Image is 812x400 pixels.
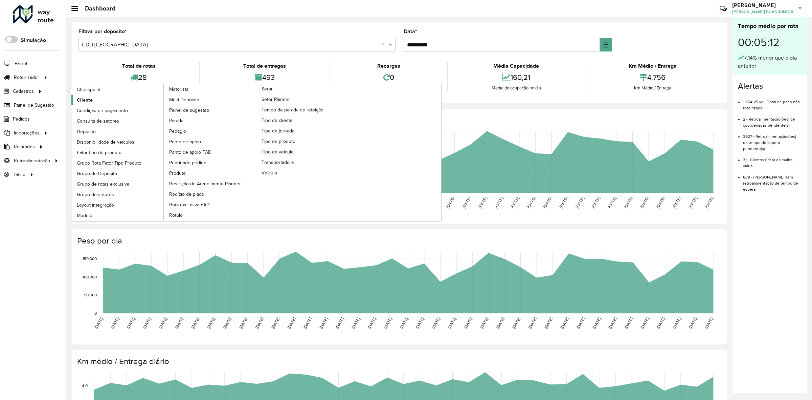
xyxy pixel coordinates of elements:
[450,62,583,70] div: Média Capacidade
[592,317,602,330] text: [DATE]
[587,85,719,91] div: Km Médio / Entrega
[526,196,536,209] text: [DATE]
[201,62,328,70] div: Total de entregas
[560,317,569,330] text: [DATE]
[78,5,116,12] h2: Dashboard
[77,160,141,167] span: Grupo Rota Fator Tipo Produto
[174,317,184,330] text: [DATE]
[169,159,206,166] span: Prioridade pedido
[13,171,25,178] span: Tático
[158,317,168,330] text: [DATE]
[704,196,714,209] text: [DATE]
[743,152,802,169] li: 31 - Cliente(s) fora da malha viária
[738,31,802,54] div: 00:05:12
[14,143,35,150] span: Relatórios
[77,118,119,125] span: Consulta de setores
[479,317,489,330] text: [DATE]
[262,138,295,145] span: Tipo de produto
[169,96,199,103] span: Multi Depósito
[169,117,183,124] span: Parada
[164,94,256,105] a: Multi Depósito
[302,317,312,330] text: [DATE]
[256,147,349,157] a: Tipo de veículo
[399,317,409,330] text: [DATE]
[71,200,164,210] a: Layout integração
[82,384,88,388] text: 4.0
[743,94,802,111] li: 1.654,25 kg - Total de peso não roteirizado
[78,27,127,36] label: Filtrar por depósito
[13,88,34,95] span: Cadastros
[672,317,682,330] text: [DATE]
[164,178,256,189] a: Restrição de Atendimento Planner
[270,317,280,330] text: [DATE]
[404,27,417,36] label: Data
[77,86,100,93] span: Checkpoint
[94,317,104,330] text: [DATE]
[383,317,393,330] text: [DATE]
[543,317,553,330] text: [DATE]
[164,189,256,199] a: Rodízio de placa
[71,105,164,115] a: Condição de pagamento
[704,317,714,330] text: [DATE]
[510,196,520,209] text: [DATE]
[254,317,264,330] text: [DATE]
[262,148,294,155] span: Tipo de veículo
[743,169,802,192] li: 888 - [PERSON_NAME] sem retroalimentação de tempo de espera
[14,102,54,109] span: Painel de Sugestão
[256,168,349,178] a: Veículo
[14,74,39,81] span: Roteirizador
[206,317,216,330] text: [DATE]
[738,54,802,70] div: 7,14% menor que o dia anterior
[83,256,97,261] text: 150,000
[71,147,164,157] a: Fator tipo de produto
[77,357,720,366] h4: Km médio / Entrega diário
[94,311,97,315] text: 0
[576,317,585,330] text: [DATE]
[688,317,698,330] text: [DATE]
[262,106,323,113] span: Tempo de parada de refeição
[71,137,164,147] a: Disponibilidade de veículos
[672,196,681,209] text: [DATE]
[262,169,277,176] span: Veículo
[656,317,666,330] text: [DATE]
[169,170,186,177] span: Produto
[77,212,92,219] span: Modelo
[335,317,344,330] text: [DATE]
[77,128,96,135] span: Depósito
[262,96,290,103] span: Setor Planner
[84,293,97,297] text: 50,000
[655,196,665,209] text: [DATE]
[169,191,204,198] span: Rodízio de placa
[256,136,349,146] a: Tipo de produto
[445,196,455,209] text: [DATE]
[190,317,200,330] text: [DATE]
[431,317,441,330] text: [DATE]
[351,317,361,330] text: [DATE]
[80,70,197,85] div: 28
[587,62,719,70] div: Km Médio / Entrega
[21,36,46,44] label: Simulação
[169,107,209,114] span: Painel de sugestão
[256,157,349,167] a: Transportadora
[256,94,349,104] a: Setor Planner
[381,41,387,49] span: Clear all
[71,179,164,189] a: Grupo de rotas exclusiva
[495,317,505,330] text: [DATE]
[238,317,248,330] text: [DATE]
[332,62,446,70] div: Recargas
[169,180,241,187] span: Restrição de Atendimento Planner
[478,196,488,209] text: [DATE]
[743,111,802,128] li: 2 - Retroalimentação(ões) de coordenadas pendente(s)
[126,317,136,330] text: [DATE]
[169,138,201,145] span: Ponto de apoio
[600,38,612,51] button: Choose Date
[587,70,719,85] div: 4,756
[164,126,256,136] a: Pedágio
[494,196,504,209] text: [DATE]
[559,196,568,209] text: [DATE]
[738,81,802,91] h4: Alertas
[164,105,256,115] a: Painel de sugestão
[716,1,730,16] a: Contato Rápido
[15,60,27,67] span: Painel
[640,317,650,330] text: [DATE]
